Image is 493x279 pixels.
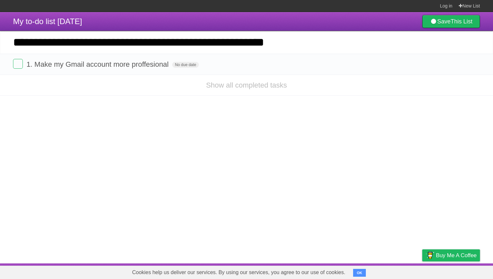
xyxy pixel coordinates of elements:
a: Buy me a coffee [422,249,480,261]
a: Developers [357,265,383,277]
button: OK [353,269,366,277]
a: Suggest a feature [439,265,480,277]
b: This List [451,18,472,25]
a: SaveThis List [422,15,480,28]
label: Done [13,59,23,69]
span: Cookies help us deliver our services. By using our services, you agree to our use of cookies. [126,266,352,279]
span: No due date [172,62,199,68]
span: My to-do list [DATE] [13,17,82,26]
a: Terms [392,265,406,277]
img: Buy me a coffee [426,250,434,261]
a: Show all completed tasks [206,81,287,89]
span: 1. Make my Gmail account more proffesional [26,60,170,68]
span: Buy me a coffee [436,250,477,261]
a: About [336,265,349,277]
a: Privacy [414,265,431,277]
